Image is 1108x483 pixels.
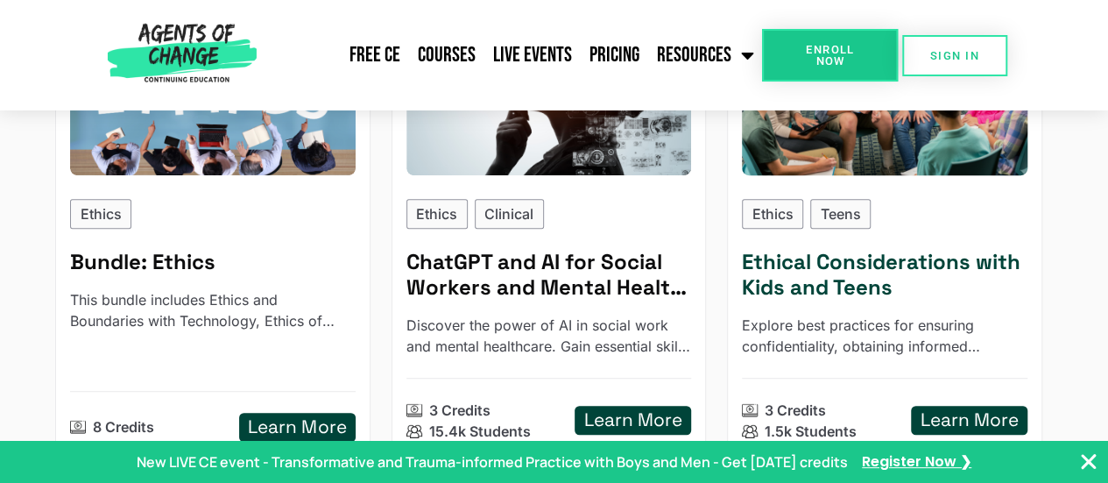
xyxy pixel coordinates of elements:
a: ChatGPT and AI for Social Workers and Mental Health Professionals (3 General CE Credit)EthicsClin... [392,3,707,457]
p: 3 Credits [429,400,490,421]
p: Clinical [484,203,533,224]
span: Enroll Now [790,44,870,67]
a: Courses [409,33,484,77]
a: Enroll Now [762,29,898,82]
a: SIGN IN [902,35,1007,76]
p: New LIVE CE event - Transformative and Trauma-informed Practice with Boys and Men - Get [DATE] cr... [137,451,848,472]
p: 3 Credits [765,400,826,421]
p: Ethics [752,203,794,224]
a: Ethics - 8 Credit CE BundleEthics Bundle: EthicsThis bundle includes Ethics and Boundaries with T... [55,3,371,457]
p: Ethics [81,203,122,224]
a: Register Now ❯ [862,452,971,472]
p: 15.4k Students [429,421,531,442]
nav: Menu [264,33,762,77]
h5: Bundle: Ethics [70,250,356,275]
a: Resources [648,33,762,77]
p: Ethics [416,203,457,224]
p: Explore best practices for ensuring confidentiality, obtaining informed consent, managing parenta... [742,315,1027,357]
h5: Learn More [584,409,682,431]
p: This bundle includes Ethics and Boundaries with Technology, Ethics of End-of-Life Care, Ethical C... [70,289,356,331]
a: Ethical Considerations with Kids and Teens (3 Ethics CE Credit)EthicsTeens Ethical Considerations... [727,3,1042,457]
p: 1.5k Students [765,421,857,442]
h5: ChatGPT and AI for Social Workers and Mental Health Professionals [406,250,692,301]
span: SIGN IN [930,50,979,61]
p: Teens [821,203,861,224]
a: Pricing [581,33,648,77]
p: Discover the power of AI in social work and mental healthcare. Gain essential skills to navigate ... [406,315,692,357]
p: 8 Credits [93,416,154,437]
a: Free CE [341,33,409,77]
a: Live Events [484,33,581,77]
h5: Learn More [248,416,346,438]
button: Close Banner [1078,451,1099,472]
h5: Ethical Considerations with Kids and Teens [742,250,1027,301]
h5: Learn More [920,409,1018,431]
